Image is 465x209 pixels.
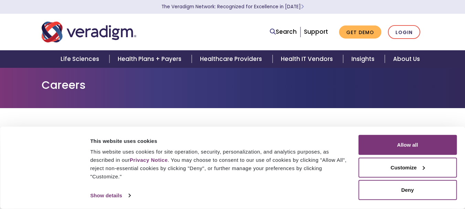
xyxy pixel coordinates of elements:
[42,79,424,92] h1: Careers
[270,27,297,36] a: Search
[343,50,385,68] a: Insights
[388,25,420,39] a: Login
[385,50,428,68] a: About Us
[304,28,328,36] a: Support
[273,50,343,68] a: Health IT Vendors
[90,190,130,201] a: Show details
[358,180,457,200] button: Deny
[358,135,457,155] button: Allow all
[339,25,381,39] a: Get Demo
[358,157,457,177] button: Customize
[130,157,168,163] a: Privacy Notice
[90,148,350,181] div: This website uses cookies for site operation, security, personalization, and analytics purposes, ...
[301,3,304,10] span: Learn More
[52,50,109,68] a: Life Sciences
[109,50,192,68] a: Health Plans + Payers
[192,50,272,68] a: Healthcare Providers
[42,21,136,43] img: Veradigm logo
[161,3,304,10] a: The Veradigm Network: Recognized for Excellence in [DATE]Learn More
[90,137,350,145] div: This website uses cookies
